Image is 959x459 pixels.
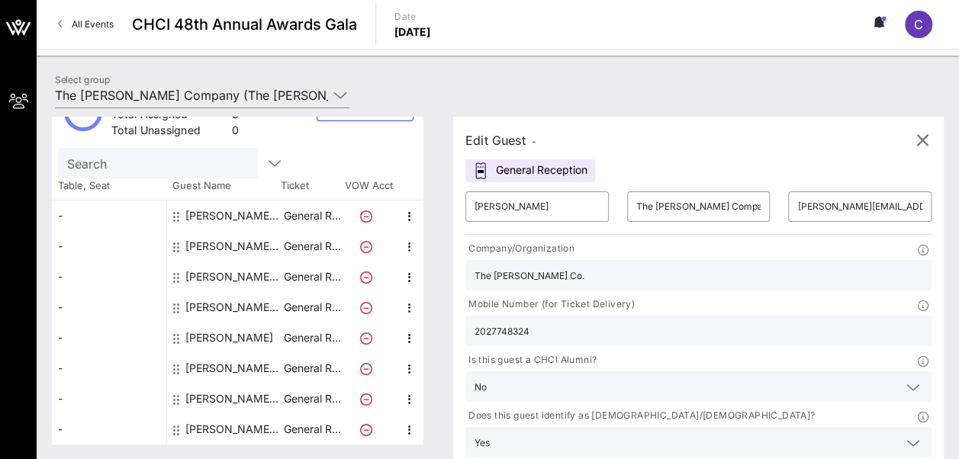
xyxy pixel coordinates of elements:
[465,408,815,424] p: Does this guest identify as [DEMOGRAPHIC_DATA]/[DEMOGRAPHIC_DATA]?
[475,382,487,393] div: No
[52,262,166,292] div: -
[185,231,282,262] div: Cameron Haas-Levin The J.M. Smucker Company
[52,414,166,445] div: -
[185,414,282,445] div: Seth Haas-Levin The J.M. Smucker Company
[532,136,536,147] span: -
[111,107,226,126] div: Total Assigned
[465,130,536,151] div: Edit Guest
[232,123,239,142] div: 0
[185,384,282,414] div: Orlando Santiago, Jr. The J.M. Smucker Company
[905,11,932,38] div: C
[465,371,932,402] div: No
[282,353,343,384] p: General R…
[282,384,343,414] p: General R…
[52,353,166,384] div: -
[465,159,595,182] div: General Reception
[282,262,343,292] p: General R…
[282,414,343,445] p: General R…
[394,9,431,24] p: Date
[72,18,114,30] span: All Events
[185,262,282,292] div: Claudia Santiago The J.M. Smucker Company
[281,178,342,194] span: Ticket
[132,13,357,36] span: CHCI 48th Annual Awards Gala
[282,231,343,262] p: General R…
[465,297,635,313] p: Mobile Number (for Ticket Delivery)
[49,12,123,37] a: All Events
[166,178,281,194] span: Guest Name
[282,292,343,323] p: General R…
[52,231,166,262] div: -
[185,201,282,231] div: Bryan Wilson The J.M. Smucker Company
[475,194,600,219] input: First Name*
[111,123,226,142] div: Total Unassigned
[914,17,923,32] span: C
[342,178,395,194] span: VOW Acct
[282,323,343,353] p: General R…
[232,107,239,126] div: 8
[797,194,922,219] input: Email*
[52,178,166,194] span: Table, Seat
[55,74,110,85] label: Select group
[465,352,597,368] p: Is this guest a CHCI Alumni?
[465,427,932,457] div: Yes
[52,384,166,414] div: -
[185,292,282,323] div: Ethan Dodd The J.M. Smucker Company
[52,201,166,231] div: -
[52,292,166,323] div: -
[465,241,574,257] p: Company/Organization
[475,438,490,448] div: Yes
[52,323,166,353] div: -
[185,323,273,353] div: Jocelyn Garay
[185,353,282,384] div: Mike Madriaga The J.M. Smucker Company
[636,194,761,219] input: Last Name*
[394,24,431,40] p: [DATE]
[282,201,343,231] p: General R…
